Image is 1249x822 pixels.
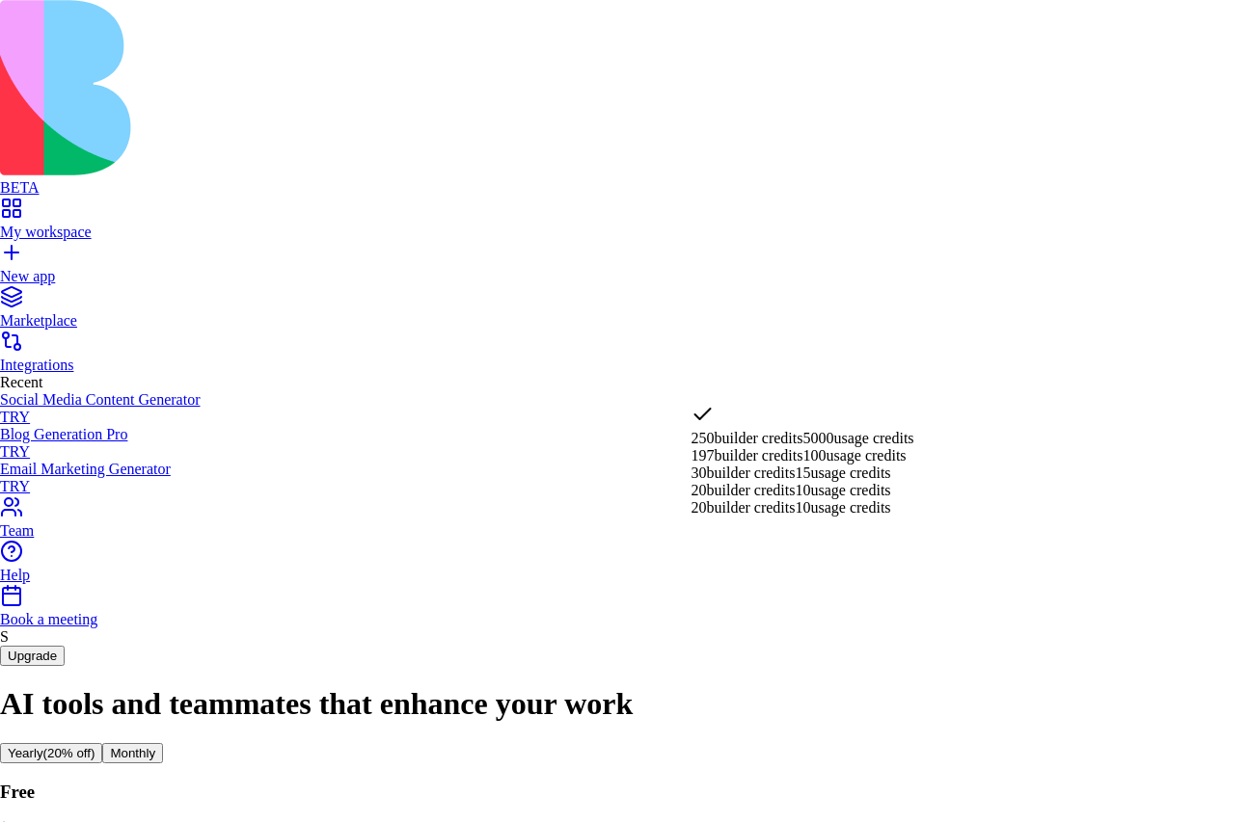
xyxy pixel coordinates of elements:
span: 5000 usage credits [802,430,913,446]
span: 30 builder credits [692,464,796,481]
span: 250 builder credits [692,430,803,446]
span: 20 builder credits [692,499,796,516]
span: 20 builder credits [692,482,796,498]
span: 10 usage credits [795,482,890,498]
span: 10 usage credits [795,499,890,516]
span: 197 builder credits [692,447,803,464]
span: 15 usage credits [795,464,890,481]
span: 100 usage credits [802,447,906,464]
